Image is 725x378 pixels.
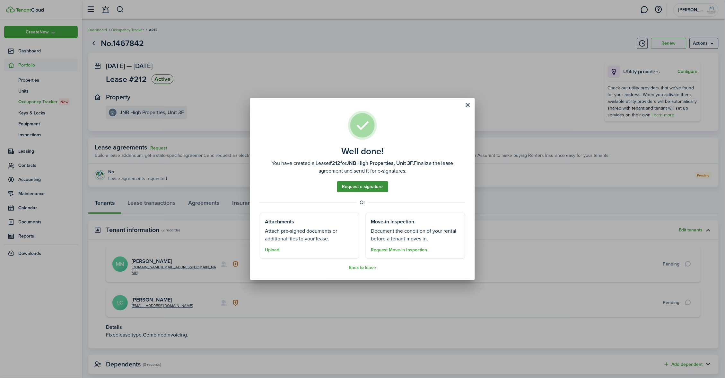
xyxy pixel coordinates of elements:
[265,248,279,253] button: Upload
[265,227,354,243] well-done-section-description: Attach pre-signed documents or additional files to your lease.
[329,159,340,167] b: #212
[337,181,388,192] a: Request e-signature
[462,100,473,111] button: Close modal
[371,248,427,253] button: Request Move-in Inspection
[341,146,384,157] well-done-title: Well done!
[260,199,465,206] well-done-separator: Or
[260,159,465,175] well-done-description: You have created a Lease for Finalize the lease agreement and send it for e-signatures.
[371,218,414,226] well-done-section-title: Move-in Inspection
[349,265,376,270] button: Back to lease
[371,227,460,243] well-done-section-description: Document the condition of your rental before a tenant moves in.
[265,218,294,226] well-done-section-title: Attachments
[346,159,414,167] b: JNB High Properties, Unit 3F.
